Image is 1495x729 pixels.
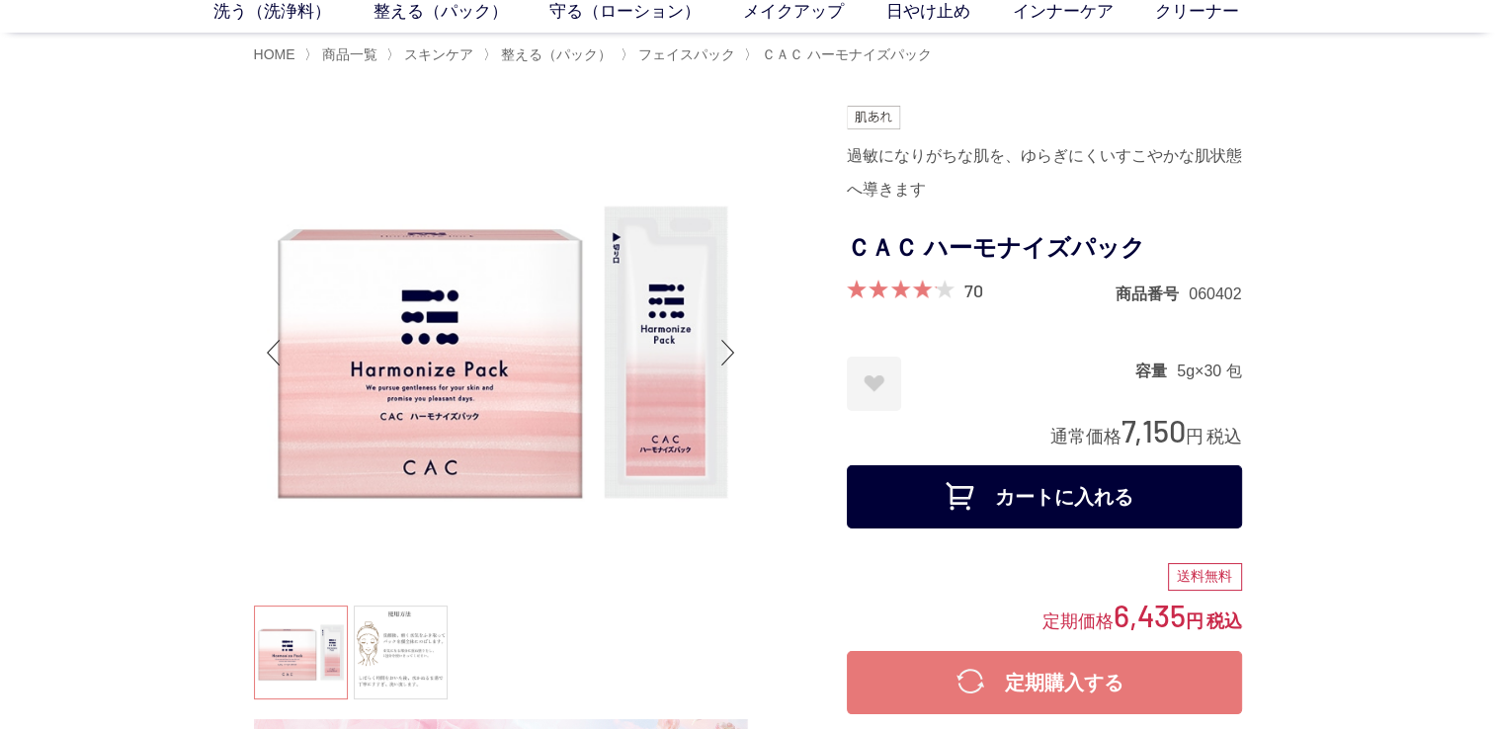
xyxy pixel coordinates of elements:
span: 7,150 [1121,412,1186,448]
span: 定期価格 [1042,609,1114,631]
span: 6,435 [1114,597,1186,633]
span: ＣＡＣ ハーモナイズパック [762,46,932,62]
span: スキンケア [404,46,473,62]
span: 税込 [1206,427,1242,446]
span: 通常価格 [1050,427,1121,446]
div: 送料無料 [1168,563,1242,591]
div: 過敏になりがちな肌を、ゆらぎにくいすこやかな肌状態へ導きます [847,139,1242,206]
span: フェイスパック [638,46,735,62]
a: 商品一覧 [318,46,377,62]
div: Next slide [708,313,748,392]
a: フェイスパック [634,46,735,62]
div: Previous slide [254,313,293,392]
li: 〉 [483,45,617,64]
img: ＣＡＣ ハーモナイズパック [254,106,748,600]
a: ＣＡＣ ハーモナイズパック [758,46,932,62]
dd: 5g×30 包 [1177,361,1241,381]
span: 円 [1186,611,1204,631]
li: 〉 [304,45,382,64]
a: スキンケア [400,46,473,62]
span: 円 [1186,427,1204,446]
li: 〉 [621,45,740,64]
span: 商品一覧 [322,46,377,62]
span: 整える（パック） [501,46,612,62]
a: HOME [254,46,295,62]
li: 〉 [744,45,937,64]
li: 〉 [386,45,478,64]
img: 肌あれ [847,106,900,129]
a: 70 [964,280,983,301]
button: 定期購入する [847,651,1242,714]
button: カートに入れる [847,465,1242,528]
dd: 060402 [1189,283,1241,304]
dt: 商品番号 [1116,283,1189,304]
a: お気に入りに登録する [847,357,901,411]
span: 税込 [1206,611,1242,631]
a: 整える（パック） [497,46,612,62]
h1: ＣＡＣ ハーモナイズパック [847,226,1242,271]
dt: 容量 [1135,361,1177,381]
